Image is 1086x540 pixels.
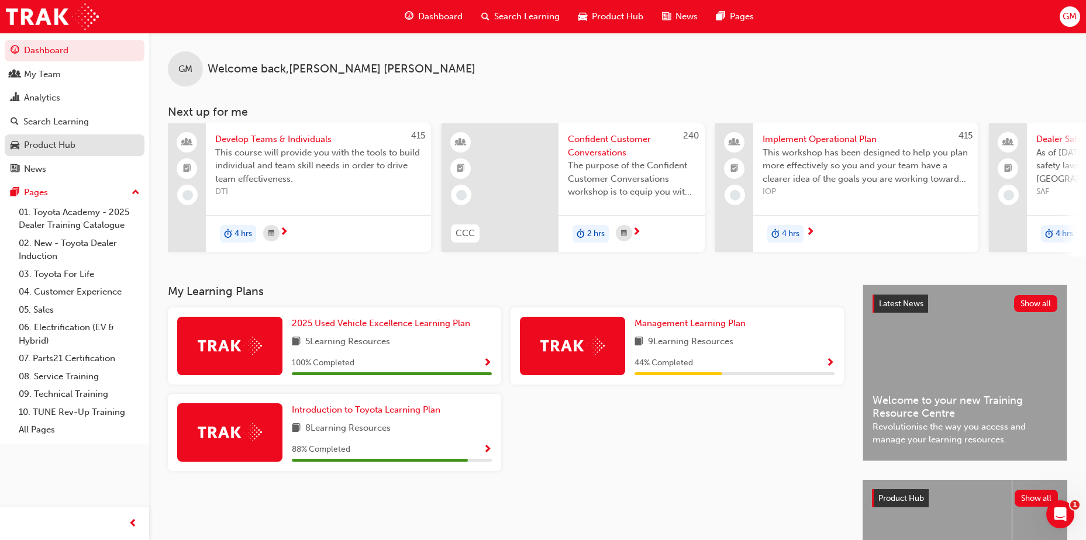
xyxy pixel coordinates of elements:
div: Analytics [24,91,60,105]
button: Pages [5,182,144,203]
a: 06. Electrification (EV & Hybrid) [14,319,144,349]
a: 09. Technical Training [14,385,144,403]
span: learningRecordVerb_NONE-icon [1004,190,1014,200]
div: Search Learning [23,115,89,129]
span: Revolutionise the way you access and manage your learning resources. [873,420,1057,446]
a: Search Learning [5,111,144,133]
iframe: Intercom live chat [1046,500,1074,528]
span: Implement Operational Plan [763,133,969,146]
span: GM [1063,10,1077,23]
span: 415 [411,130,425,141]
span: 1 [1070,500,1080,510]
span: Dashboard [418,10,463,23]
a: Product HubShow all [872,489,1058,508]
span: prev-icon [129,517,137,531]
a: Product Hub [5,134,144,156]
span: Show Progress [483,358,492,369]
span: 415 [959,130,973,141]
span: learningRecordVerb_NONE-icon [456,190,467,200]
span: learningRecordVerb_NONE-icon [730,190,740,200]
a: Management Learning Plan [635,317,750,330]
span: booktick-icon [457,161,465,176]
span: 44 % Completed [635,356,693,370]
span: CCC [456,227,475,240]
span: 2 hrs [587,227,605,241]
span: people-icon [183,135,191,150]
a: All Pages [14,421,144,439]
span: duration-icon [224,226,232,241]
span: 5 Learning Resources [305,335,390,349]
span: duration-icon [771,226,780,241]
span: This workshop has been designed to help you plan more effectively so you and your team have a cle... [763,146,969,186]
a: pages-iconPages [707,5,763,29]
span: 8 Learning Resources [305,421,391,436]
span: 2025 Used Vehicle Excellence Learning Plan [292,318,470,328]
img: Trak [6,4,99,30]
span: learningRecordVerb_NONE-icon [182,190,193,200]
span: booktick-icon [1004,161,1012,176]
span: calendar-icon [268,226,274,241]
button: Show Progress [483,442,492,457]
span: car-icon [578,9,587,24]
span: Pages [730,10,754,23]
span: Welcome to your new Training Resource Centre [873,394,1057,420]
a: guage-iconDashboard [395,5,472,29]
a: 05. Sales [14,301,144,319]
span: The purpose of the Confident Customer Conversations workshop is to equip you with tools to commun... [568,159,695,199]
span: Introduction to Toyota Learning Plan [292,404,440,415]
img: Trak [198,423,262,441]
span: Product Hub [878,493,924,503]
a: 04. Customer Experience [14,283,144,301]
span: Show Progress [826,358,835,369]
span: booktick-icon [183,161,191,176]
span: news-icon [11,164,19,175]
span: Product Hub [592,10,643,23]
h3: My Learning Plans [168,285,844,298]
span: Show Progress [483,445,492,455]
span: 4 hrs [782,227,799,241]
span: book-icon [292,335,301,349]
button: DashboardMy TeamAnalyticsSearch LearningProduct HubNews [5,37,144,182]
span: learningResourceType_INSTRUCTOR_LED-icon [457,135,465,150]
span: people-icon [11,70,19,80]
span: duration-icon [1045,226,1053,241]
a: Analytics [5,87,144,109]
span: calendar-icon [621,226,627,241]
span: News [675,10,698,23]
span: Welcome back , [PERSON_NAME] [PERSON_NAME] [208,63,475,76]
button: Show Progress [826,356,835,371]
span: This course will provide you with the tools to build individual and team skill needs in order to ... [215,146,422,186]
a: 03. Toyota For Life [14,265,144,283]
a: 2025 Used Vehicle Excellence Learning Plan [292,317,475,330]
span: 4 hrs [1056,227,1073,241]
a: 415Develop Teams & IndividualsThis course will provide you with the tools to build individual and... [168,123,431,252]
span: Management Learning Plan [635,318,746,328]
span: next-icon [280,227,288,238]
div: Product Hub [24,139,75,152]
span: people-icon [1004,135,1012,150]
span: IOP [763,185,969,199]
span: book-icon [635,335,643,349]
h3: Next up for me [149,105,1086,119]
span: 9 Learning Resources [648,335,733,349]
span: DTI [215,185,422,199]
a: 07. Parts21 Certification [14,349,144,368]
span: 240 [683,130,699,141]
img: Trak [198,337,262,355]
img: Trak [540,337,605,355]
div: My Team [24,68,61,81]
a: Latest NewsShow allWelcome to your new Training Resource CentreRevolutionise the way you access a... [863,285,1067,461]
span: GM [178,63,192,76]
a: My Team [5,64,144,85]
span: 88 % Completed [292,443,350,456]
a: 10. TUNE Rev-Up Training [14,403,144,421]
span: 4 hrs [235,227,252,241]
a: Dashboard [5,40,144,61]
a: News [5,158,144,180]
span: 100 % Completed [292,356,354,370]
a: Latest NewsShow all [873,295,1057,313]
span: pages-icon [11,188,19,198]
span: news-icon [662,9,671,24]
button: Show all [1015,490,1059,507]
